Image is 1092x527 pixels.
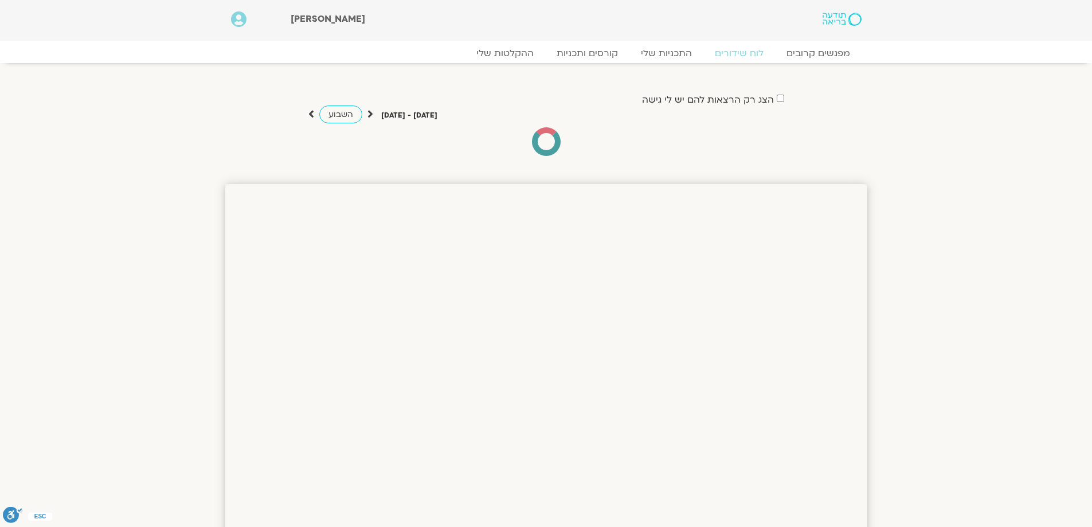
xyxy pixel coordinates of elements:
[703,48,775,59] a: לוח שידורים
[231,48,862,59] nav: Menu
[545,48,629,59] a: קורסים ותכניות
[775,48,862,59] a: מפגשים קרובים
[319,106,362,123] a: השבוע
[291,13,365,25] span: [PERSON_NAME]
[328,109,353,120] span: השבוע
[629,48,703,59] a: התכניות שלי
[465,48,545,59] a: ההקלטות שלי
[381,110,437,122] p: [DATE] - [DATE]
[642,95,774,105] label: הצג רק הרצאות להם יש לי גישה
